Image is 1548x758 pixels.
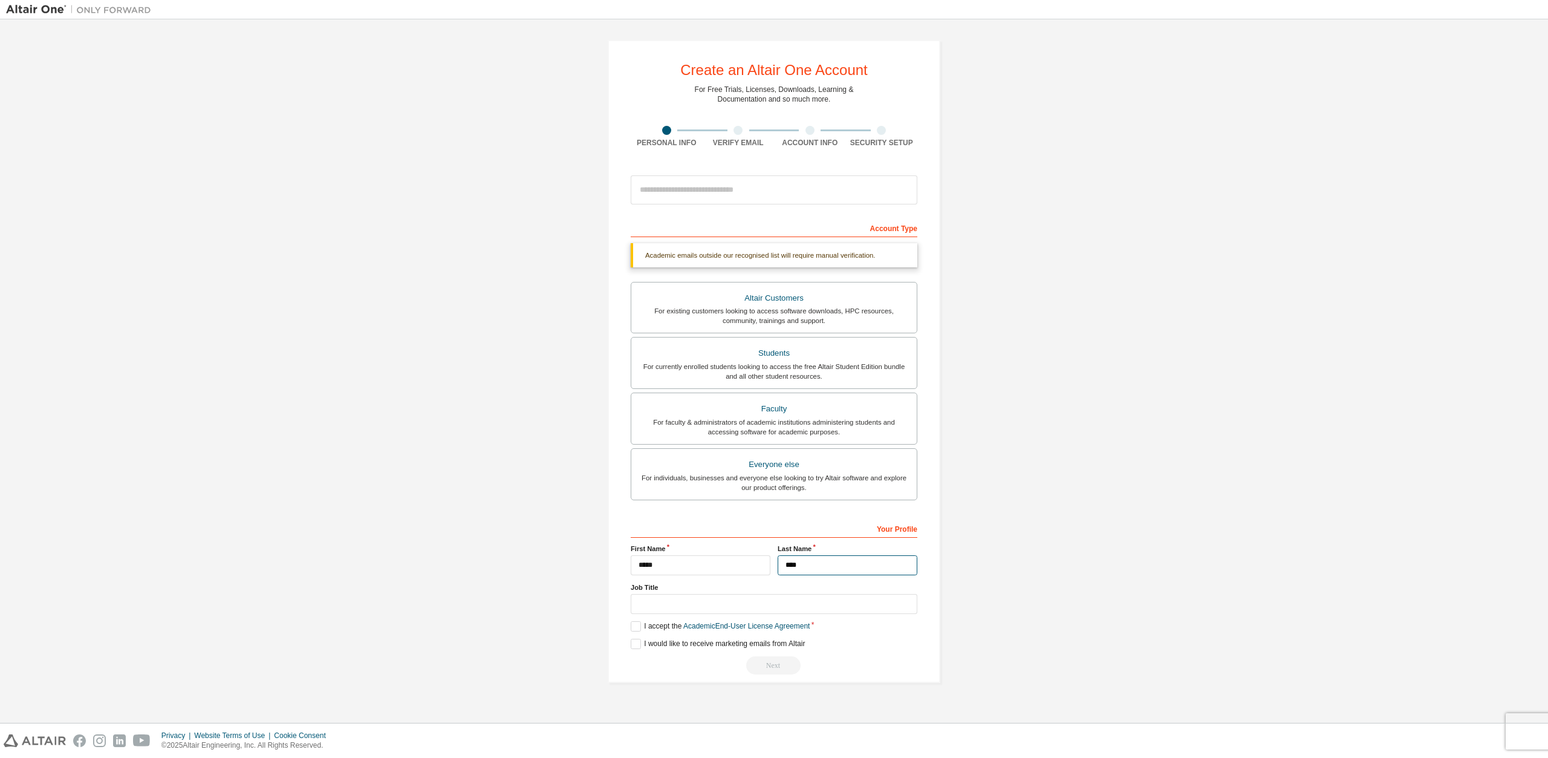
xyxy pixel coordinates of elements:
[161,740,333,751] p: © 2025 Altair Engineering, Inc. All Rights Reserved.
[683,622,810,630] a: Academic End-User License Agreement
[639,456,909,473] div: Everyone else
[639,417,909,437] div: For faculty & administrators of academic institutions administering students and accessing softwa...
[93,734,106,747] img: instagram.svg
[631,243,917,267] div: Academic emails outside our recognised list will require manual verification.
[631,656,917,675] div: Read and acccept EULA to continue
[639,306,909,325] div: For existing customers looking to access software downloads, HPC resources, community, trainings ...
[4,734,66,747] img: altair_logo.svg
[133,734,151,747] img: youtube.svg
[639,400,909,417] div: Faculty
[778,544,917,554] label: Last Name
[194,731,274,740] div: Website Terms of Use
[639,290,909,307] div: Altair Customers
[639,345,909,362] div: Students
[631,544,770,554] label: First Name
[274,731,333,740] div: Cookie Consent
[846,138,918,148] div: Security Setup
[703,138,775,148] div: Verify Email
[113,734,126,747] img: linkedin.svg
[73,734,86,747] img: facebook.svg
[639,473,909,492] div: For individuals, businesses and everyone else looking to try Altair software and explore our prod...
[695,85,854,104] div: For Free Trials, Licenses, Downloads, Learning & Documentation and so much more.
[631,218,917,237] div: Account Type
[774,138,846,148] div: Account Info
[631,138,703,148] div: Personal Info
[161,731,194,740] div: Privacy
[631,518,917,538] div: Your Profile
[631,639,805,649] label: I would like to receive marketing emails from Altair
[631,583,917,592] label: Job Title
[639,362,909,381] div: For currently enrolled students looking to access the free Altair Student Edition bundle and all ...
[680,63,868,77] div: Create an Altair One Account
[6,4,157,16] img: Altair One
[631,621,810,632] label: I accept the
